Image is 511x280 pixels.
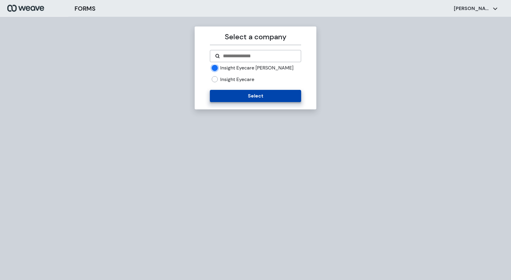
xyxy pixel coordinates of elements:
button: Select [210,90,301,102]
p: Select a company [210,31,301,42]
p: [PERSON_NAME] [454,5,490,12]
input: Search [222,52,296,60]
label: Insight Eyecare [PERSON_NAME] [220,65,294,71]
label: Insight Eyecare [220,76,254,83]
h3: FORMS [75,4,96,13]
